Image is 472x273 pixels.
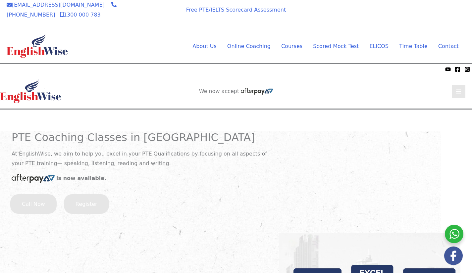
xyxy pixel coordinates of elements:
[399,43,428,49] span: Time Table
[308,41,364,51] a: Scored Mock TestMenu Toggle
[144,19,162,23] img: Afterpay-Logo
[64,194,109,214] button: Register
[177,41,459,51] nav: Site Navigation: Main Menu
[56,175,106,181] b: is now available.
[12,149,269,168] p: At EnglishWise, we aim to help you excel in your PTE Qualifications by focusing on all aspects of...
[369,43,389,49] span: ELICOS
[7,34,68,58] img: cropped-ew-logo
[222,41,276,51] a: Online CoachingMenu Toggle
[227,43,271,49] span: Online Coaching
[186,7,286,13] a: Free PTE/IELTS Scorecard Assessment
[185,115,288,128] a: AI SCORED PTE SOFTWARE REGISTER FOR FREE SOFTWARE TRIAL
[349,4,465,25] aside: Header Widget 1
[445,67,451,72] a: YouTube
[136,5,169,18] span: We now accept
[60,12,101,18] a: 1300 000 783
[438,43,459,49] span: Contact
[464,67,470,72] a: Instagram
[64,201,109,207] a: Register
[12,174,55,183] img: Afterpay-Logo
[433,41,459,51] a: Contact
[313,43,359,49] span: Scored Mock Test
[40,68,58,71] img: Afterpay-Logo
[394,41,433,51] a: Time TableMenu Toggle
[3,66,38,72] span: We now accept
[455,67,460,72] a: Facebook
[192,43,216,49] span: About Us
[281,43,302,49] span: Courses
[187,41,222,51] a: About UsMenu Toggle
[364,41,394,51] a: ELICOS
[356,9,459,22] a: AI SCORED PTE SOFTWARE REGISTER FOR FREE SOFTWARE TRIAL
[178,110,294,131] aside: Header Widget 1
[276,41,308,51] a: CoursesMenu Toggle
[241,88,273,95] img: Afterpay-Logo
[199,88,239,95] span: We now accept
[7,2,117,18] a: [PHONE_NUMBER]
[7,2,105,8] a: [EMAIL_ADDRESS][DOMAIN_NAME]
[444,247,463,265] img: white-facebook.png
[196,88,277,95] aside: Header Widget 2
[12,131,269,144] h1: PTE Coaching Classes in [GEOGRAPHIC_DATA]
[10,201,57,207] a: Call Now
[10,194,57,214] button: Call Now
